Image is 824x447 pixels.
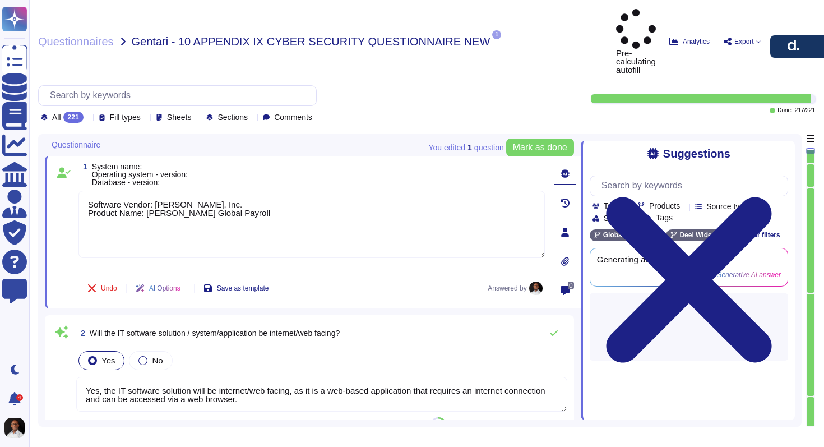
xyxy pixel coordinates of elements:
span: Done: [777,108,793,113]
img: user [4,418,25,438]
span: All [52,113,61,121]
span: Gentari - 10 APPENDIX IX CYBER SECURITY QUESTIONNAIRE NEW [132,36,490,47]
span: Mark as done [513,143,567,152]
button: Undo [78,277,126,299]
button: user [2,416,33,440]
span: You edited question [428,144,503,151]
span: Analytics [683,38,710,45]
span: Yes [101,356,115,365]
img: user [529,282,543,295]
div: 221 [63,112,84,123]
span: Save as template [217,285,269,292]
b: 1 [467,144,472,151]
span: 2 [76,329,85,337]
span: Comments [274,113,312,121]
span: Pre-calculating autofill [616,9,656,74]
input: Search by keywords [596,176,788,196]
textarea: Software Vendor: [PERSON_NAME], Inc. Product Name: [PERSON_NAME] Global Payroll [78,191,545,258]
span: Sections [217,113,248,121]
button: Mark as done [506,139,574,156]
span: Questionnaires [38,36,114,47]
span: 1 [78,163,87,170]
span: 217 / 221 [795,108,815,113]
button: Analytics [669,37,710,46]
textarea: Yes, the IT software solution will be internet/web facing, as it is a web-based application that ... [76,377,567,412]
span: No [152,356,163,365]
span: Questionnaire [52,141,100,149]
span: System name: Operating system - version: Database - version: [92,162,188,187]
div: 4 [16,394,23,401]
span: Undo [101,285,117,292]
span: Export [734,38,754,45]
input: Search by keywords [44,86,316,105]
button: Save as template [195,277,278,299]
span: 0 [568,282,574,289]
span: Answered by [488,285,526,292]
span: 1 [492,30,501,39]
span: Will the IT software solution / system/application be internet/web facing? [90,329,340,338]
span: Sheets [167,113,192,121]
span: Fill types [110,113,141,121]
span: AI Options [149,285,180,292]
